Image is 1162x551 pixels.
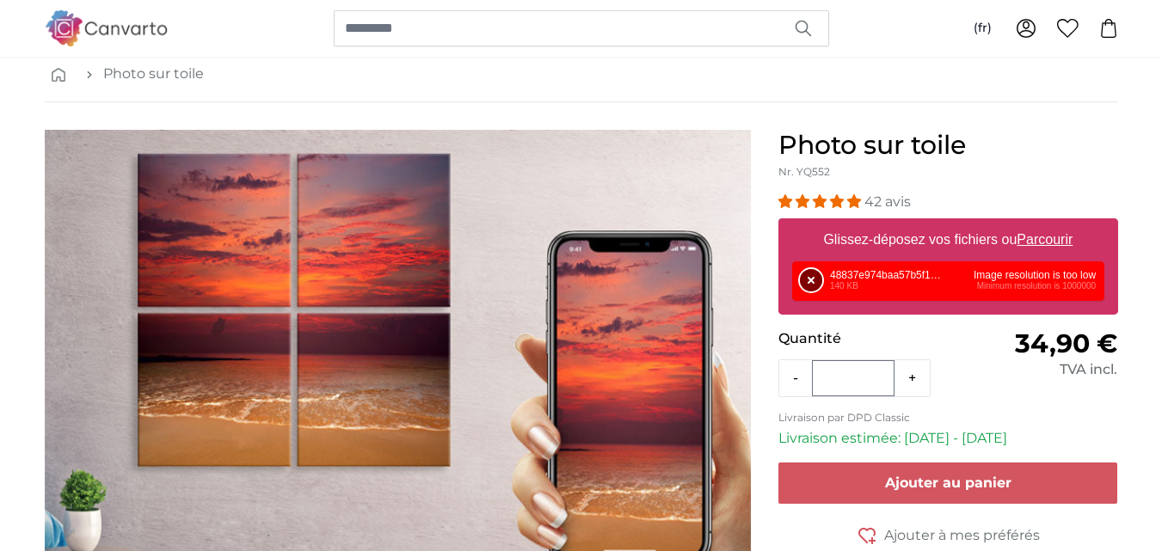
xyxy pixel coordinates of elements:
div: TVA incl. [948,359,1117,380]
nav: breadcrumbs [45,46,1118,102]
span: 42 avis [864,193,911,210]
p: Quantité [778,328,948,349]
label: Glissez-déposez vos fichiers ou [816,223,1079,257]
span: Ajouter à mes préférés [884,525,1040,546]
img: Canvarto [45,10,169,46]
p: Livraison par DPD Classic [778,411,1118,425]
button: - [779,361,812,395]
span: 4.98 stars [778,193,864,210]
button: + [895,361,930,395]
span: Nr. YQ552 [778,165,830,178]
a: Photo sur toile [103,64,204,84]
u: Parcourir [1017,232,1073,247]
button: (fr) [960,13,1005,44]
span: Ajouter au panier [885,474,1011,491]
p: Livraison estimée: [DATE] - [DATE] [778,428,1118,449]
button: Ajouter au panier [778,462,1118,504]
span: 34,90 € [1015,328,1117,359]
button: Ajouter à mes préférés [778,524,1118,546]
h1: Photo sur toile [778,130,1118,161]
